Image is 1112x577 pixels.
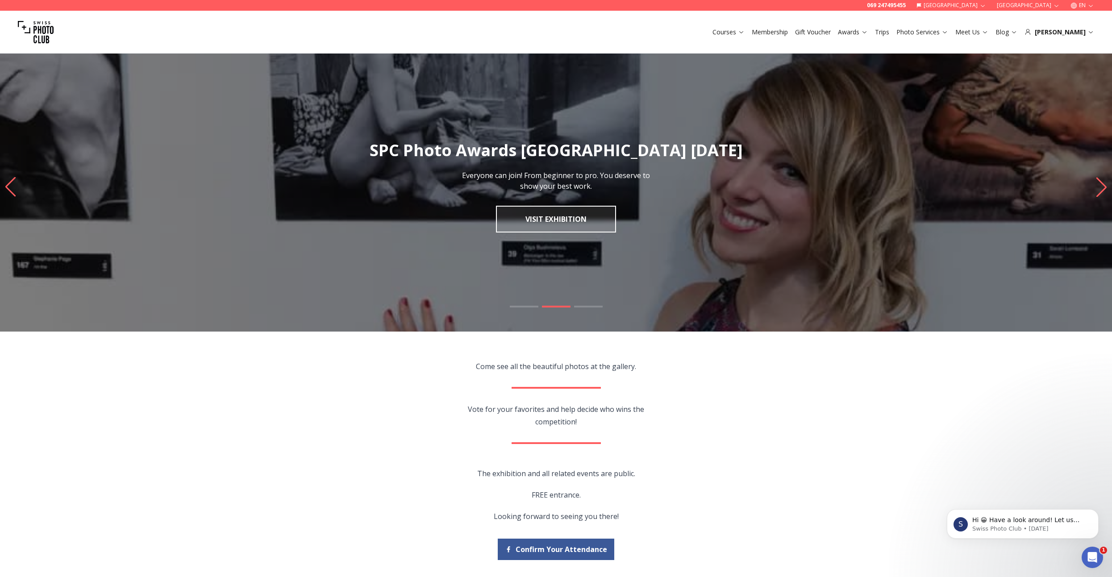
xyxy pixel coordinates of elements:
p: FREE entrance. [477,489,635,501]
button: Gift Voucher [791,26,834,38]
p: Come see all the beautiful photos at the gallery. [476,360,636,373]
button: Awards [834,26,871,38]
img: Swiss photo club [18,14,54,50]
p: Looking forward to seeing you there! [477,510,635,523]
a: Trips [875,28,889,37]
button: Confirm Your Attendance [498,539,614,560]
a: Meet Us [955,28,988,37]
p: Vote for your favorites and help decide who wins the competition! [454,403,658,428]
p: Everyone can join! From beginner to pro. You deserve to show your best work. [456,170,656,191]
span: 1 [1100,547,1107,554]
a: Visit Exhibition [496,206,616,232]
iframe: Intercom live chat [1082,547,1103,568]
button: Courses [709,26,748,38]
p: The exhibition and all related events are public. [477,467,635,480]
a: Photo Services [896,28,948,37]
a: 069 247495455 [867,2,906,9]
button: Trips [871,26,893,38]
span: Confirm Your Attendance [516,544,607,555]
a: Courses [712,28,745,37]
button: Membership [748,26,791,38]
a: Awards [838,28,868,37]
a: Blog [995,28,1017,37]
a: Gift Voucher [795,28,831,37]
button: Photo Services [893,26,952,38]
iframe: Intercom notifications message [933,490,1112,553]
div: [PERSON_NAME] [1025,28,1094,37]
a: Membership [752,28,788,37]
button: Blog [992,26,1021,38]
button: Meet Us [952,26,992,38]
